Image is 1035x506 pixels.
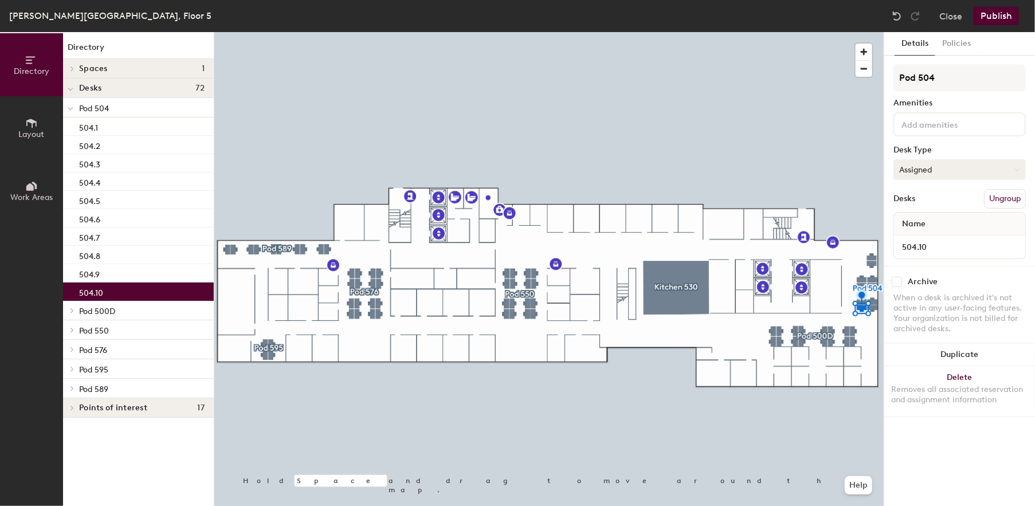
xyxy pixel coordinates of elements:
[79,346,107,355] span: Pod 576
[79,120,98,133] p: 504.1
[79,326,109,336] span: Pod 550
[908,277,938,287] div: Archive
[909,10,921,22] img: Redo
[79,230,100,243] p: 504.7
[884,366,1035,417] button: DeleteRemoves all associated reservation and assignment information
[899,117,1002,131] input: Add amenities
[893,159,1026,180] button: Assigned
[896,214,931,234] span: Name
[79,156,100,170] p: 504.3
[197,403,205,413] span: 17
[63,41,214,59] h1: Directory
[79,84,101,93] span: Desks
[884,343,1035,366] button: Duplicate
[896,239,1023,255] input: Unnamed desk
[10,193,53,202] span: Work Areas
[79,104,109,113] span: Pod 504
[79,266,100,280] p: 504.9
[79,211,100,225] p: 504.6
[14,66,49,76] span: Directory
[79,403,147,413] span: Points of interest
[939,7,962,25] button: Close
[79,64,108,73] span: Spaces
[79,365,108,375] span: Pod 595
[79,248,100,261] p: 504.8
[9,9,211,23] div: [PERSON_NAME][GEOGRAPHIC_DATA], Floor 5
[79,385,108,394] span: Pod 589
[845,476,872,495] button: Help
[893,293,1026,334] div: When a desk is archived it's not active in any user-facing features. Your organization is not bil...
[893,146,1026,155] div: Desk Type
[79,138,100,151] p: 504.2
[891,385,1028,405] div: Removes all associated reservation and assignment information
[79,307,115,316] span: Pod 500D
[895,32,935,56] button: Details
[935,32,978,56] button: Policies
[984,189,1026,209] button: Ungroup
[79,175,100,188] p: 504.4
[893,194,915,203] div: Desks
[893,99,1026,108] div: Amenities
[195,84,205,93] span: 72
[891,10,903,22] img: Undo
[974,7,1019,25] button: Publish
[79,193,100,206] p: 504.5
[202,64,205,73] span: 1
[79,285,103,298] p: 504.10
[19,130,45,139] span: Layout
